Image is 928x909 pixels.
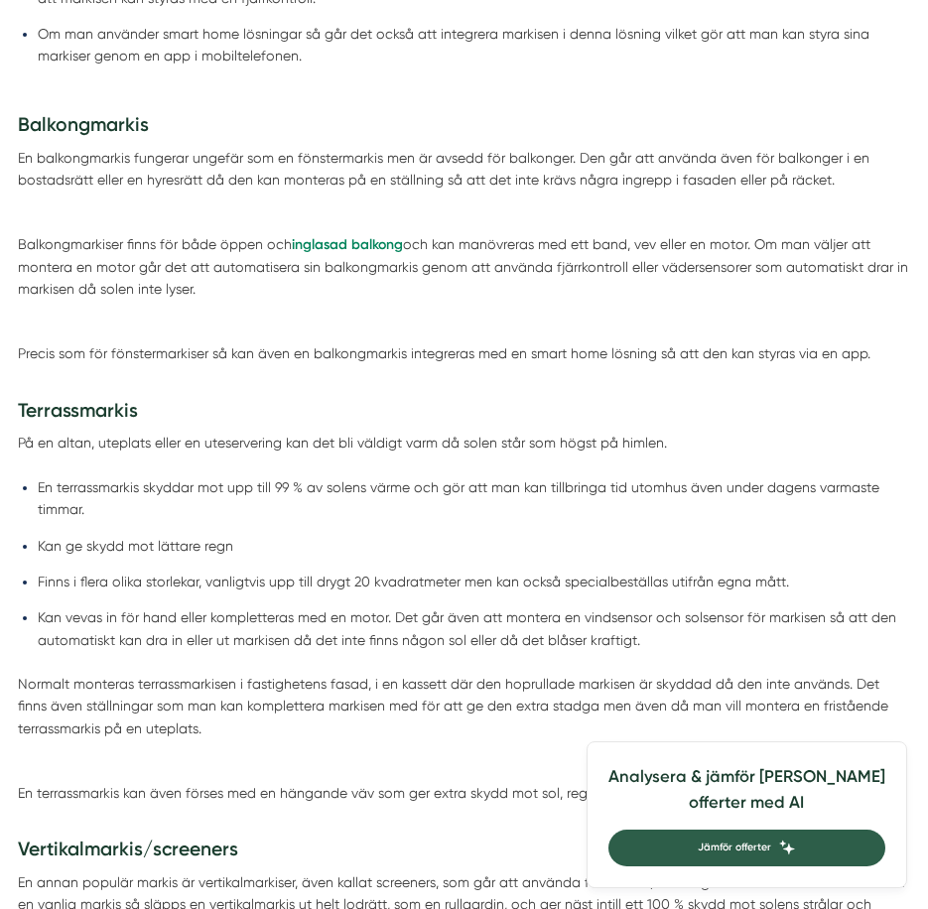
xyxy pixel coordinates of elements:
[18,782,911,827] p: En terrassmarkis kan även förses med en hängande väv som ger extra skydd mot sol, regn och insyn.
[608,763,885,830] h4: Analysera & jämför [PERSON_NAME] offerter med AI
[18,147,911,192] p: En balkongmarkis fungerar ungefär som en fönstermarkis men är avsedd för balkonger. Den går att a...
[38,476,911,521] li: En terrassmarkis skyddar mot upp till 99 % av solens värme och gör att man kan tillbringa tid uto...
[18,673,911,739] p: Normalt monteras terrassmarkisen i fastighetens fasad, i en kassett där den hoprullade markisen ä...
[38,23,911,89] li: Om man använder smart home lösningar så går det också att integrera markisen i denna lösning vilk...
[18,233,911,301] p: Balkongmarkiser finns för både öppen och och kan manövreras med ett band, vev eller en motor. Om ...
[38,535,911,557] li: Kan ge skydd mot lättare regn
[608,830,885,866] a: Jämför offerter
[18,836,911,871] h3: Vertikalmarkis/screeners
[38,606,911,651] li: Kan vevas in för hand eller kompletteras med en motor. Det går även att montera en vindsensor och...
[38,571,911,592] li: Finns i flera olika storlekar, vanligtvis upp till drygt 20 kvadratmeter men kan också specialbes...
[18,432,911,454] p: På en altan, uteplats eller en uteservering kan det bli väldigt varm då solen står som högst på h...
[698,840,771,856] span: Jämför offerter
[18,111,911,147] h3: Balkongmarkis
[292,236,403,253] strong: inglasad balkong
[18,342,911,387] p: Precis som för fönstermarkiser så kan även en balkongmarkis integreras med en smart home lösning ...
[18,397,911,433] h3: Terrassmarkis
[292,236,403,252] a: inglasad balkong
